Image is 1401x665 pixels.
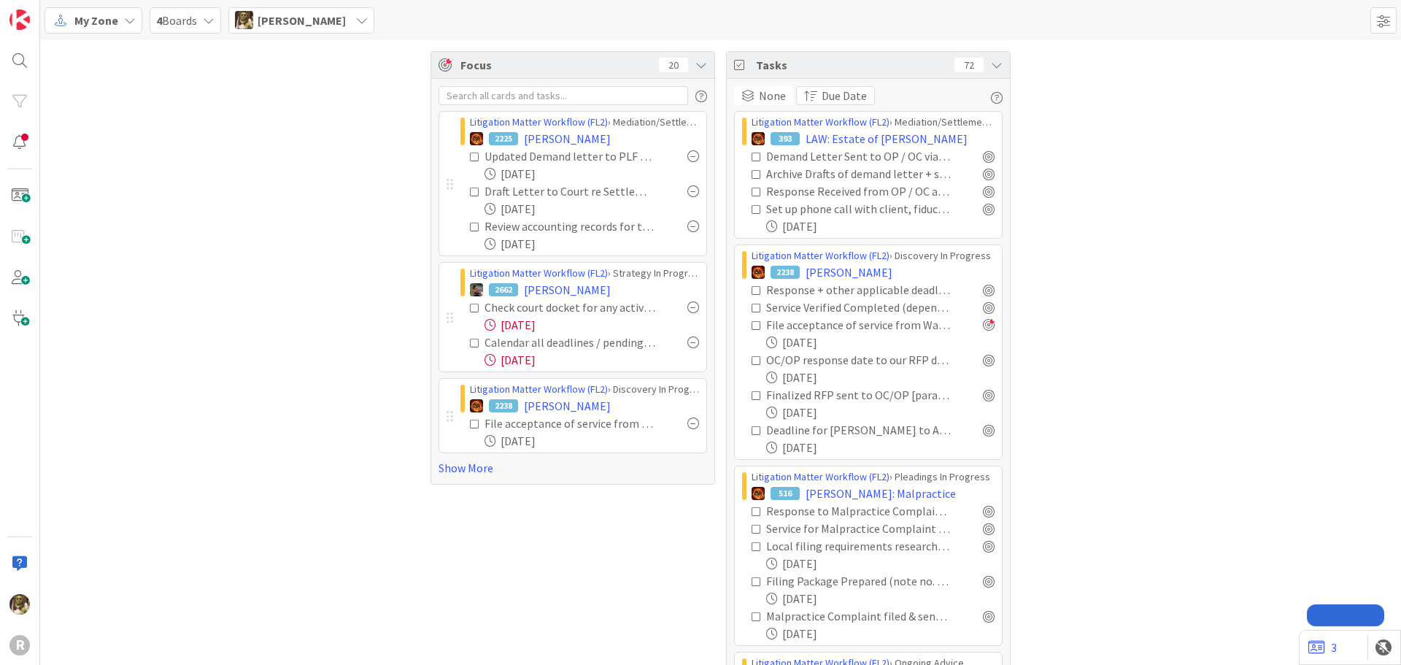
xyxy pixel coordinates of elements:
[489,283,518,296] div: 2662
[752,132,765,145] img: TR
[766,316,951,334] div: File acceptance of service from Wang & [PERSON_NAME]
[9,635,30,656] div: R
[766,625,995,642] div: [DATE]
[766,165,951,182] div: Archive Drafts of demand letter + save final version in correspondence folder
[752,266,765,279] img: TR
[1308,639,1337,656] a: 3
[524,397,611,415] span: [PERSON_NAME]
[74,12,118,29] span: My Zone
[806,264,892,281] span: [PERSON_NAME]
[766,537,951,555] div: Local filing requirements researched from [GEOGRAPHIC_DATA] [paralegal]
[156,13,162,28] b: 4
[806,130,968,147] span: LAW: Estate of [PERSON_NAME]
[470,382,699,397] div: › Discovery In Progress
[524,281,611,299] span: [PERSON_NAME]
[485,235,699,253] div: [DATE]
[485,147,655,165] div: Updated Demand letter to PLF re atty fees (see 9/2 email)
[766,218,995,235] div: [DATE]
[766,404,995,421] div: [DATE]
[752,115,889,128] a: Litigation Matter Workflow (FL2)
[470,115,699,130] div: › Mediation/Settlement in Progress
[822,87,867,104] span: Due Date
[752,248,995,264] div: › Discovery In Progress
[771,487,800,500] div: 516
[954,58,984,72] div: 72
[524,130,611,147] span: [PERSON_NAME]
[485,182,655,200] div: Draft Letter to Court re Settlement - attorney fees
[485,316,699,334] div: [DATE]
[470,399,483,412] img: TR
[470,266,608,280] a: Litigation Matter Workflow (FL2)
[485,351,699,369] div: [DATE]
[766,421,951,439] div: Deadline for [PERSON_NAME] to Answer Complaint : [DATE]
[470,283,483,296] img: MW
[766,439,995,456] div: [DATE]
[756,56,947,74] span: Tasks
[439,459,707,477] a: Show More
[156,12,197,29] span: Boards
[771,132,800,145] div: 393
[258,12,346,29] span: [PERSON_NAME]
[766,572,951,590] div: Filing Package Prepared (note no. of copies, cover sheet, etc.) + Filing Fee Noted [paralegal]
[470,383,608,396] a: Litigation Matter Workflow (FL2)
[752,470,889,483] a: Litigation Matter Workflow (FL2)
[752,487,765,500] img: TR
[766,334,995,351] div: [DATE]
[766,299,951,316] div: Service Verified Completed (depends on service method)
[766,502,951,520] div: Response to Malpractice Complaint calendared & card next deadline updated [paralegal]
[489,399,518,412] div: 2238
[766,281,951,299] div: Response + other applicable deadlines calendared
[485,432,699,450] div: [DATE]
[470,266,699,281] div: › Strategy In Progress
[766,590,995,607] div: [DATE]
[766,555,995,572] div: [DATE]
[485,200,699,218] div: [DATE]
[766,147,951,165] div: Demand Letter Sent to OP / OC via US Mail + Email
[460,56,647,74] span: Focus
[796,86,875,105] button: Due Date
[806,485,956,502] span: [PERSON_NAME]: Malpractice
[752,249,889,262] a: Litigation Matter Workflow (FL2)
[470,115,608,128] a: Litigation Matter Workflow (FL2)
[766,200,951,218] div: Set up phone call with client, fiduciary and her attorney (see 9/8 email)
[485,299,655,316] div: Check court docket for any active cases: Pull all existing documents and put in case pleading fol...
[771,266,800,279] div: 2238
[470,132,483,145] img: TR
[9,594,30,615] img: DG
[485,165,699,182] div: [DATE]
[485,415,655,432] div: File acceptance of service from Wang & [PERSON_NAME]
[489,132,518,145] div: 2225
[235,11,253,29] img: DG
[659,58,688,72] div: 20
[766,607,951,625] div: Malpractice Complaint filed & sent out for Service [paralegal] by [DATE]
[759,87,786,104] span: None
[752,115,995,130] div: › Mediation/Settlement in Progress
[766,351,951,369] div: OC/OP response date to our RFP docketed [paralegal]
[9,9,30,30] img: Visit kanbanzone.com
[752,469,995,485] div: › Pleadings In Progress
[485,218,655,235] div: Review accounting records for the trust / circulate to Trustee and Beneficiaries (see 9/2 email)
[766,369,995,386] div: [DATE]
[439,86,688,105] input: Search all cards and tasks...
[485,334,655,351] div: Calendar all deadlines / pending hearings / etc. Update "Next Deadline" field on this card
[766,386,951,404] div: Finalized RFP sent to OC/OP [paralegal]
[766,520,951,537] div: Service for Malpractice Complaint Verified Completed (depends on service method) [paralegal]
[766,182,951,200] div: Response Received from OP / OC and saved to file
